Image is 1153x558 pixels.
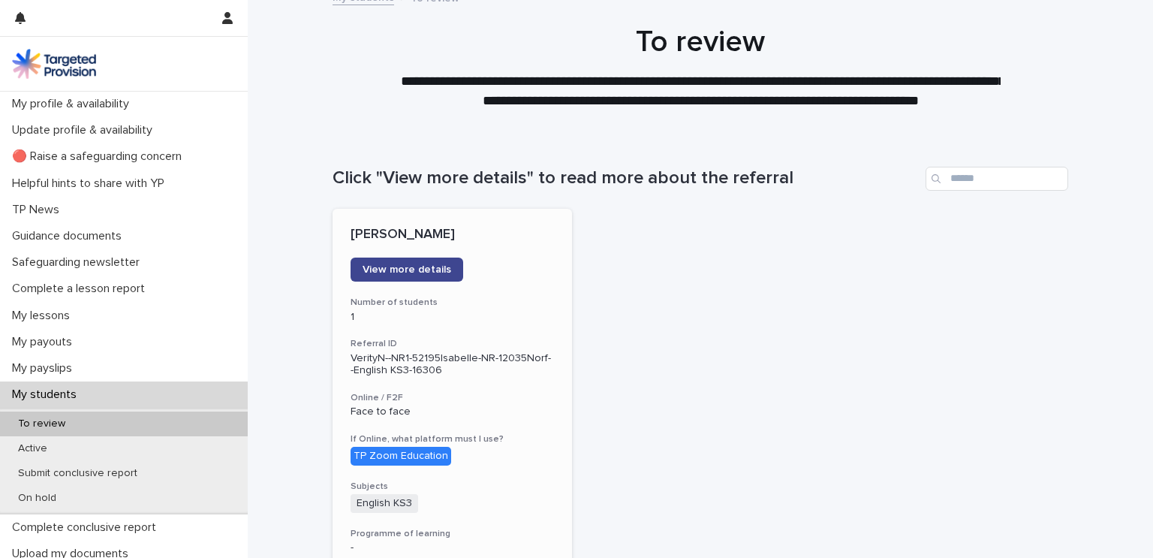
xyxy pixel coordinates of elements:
p: TP News [6,203,71,217]
input: Search [926,167,1068,191]
div: TP Zoom Education [351,447,451,466]
p: My payslips [6,361,84,376]
img: M5nRWzHhSzIhMunXDL62 [12,49,96,79]
p: My profile & availability [6,97,141,111]
p: My payouts [6,335,84,349]
p: My lessons [6,309,82,323]
p: My students [6,388,89,402]
h3: Number of students [351,297,554,309]
p: Safeguarding newsletter [6,255,152,270]
span: English KS3 [351,494,418,513]
p: To review [6,418,77,430]
h1: To review [333,24,1068,60]
p: [PERSON_NAME] [351,227,554,243]
p: - [351,541,554,554]
p: Submit conclusive report [6,467,149,480]
p: Update profile & availability [6,123,164,137]
span: View more details [363,264,451,275]
p: 1 [351,311,554,324]
p: VerityN--NR1-52195Isabelle-NR-12035Norf--English KS3-16306 [351,352,554,378]
p: Complete conclusive report [6,520,168,535]
h1: Click "View more details" to read more about the referral [333,167,920,189]
p: Active [6,442,59,455]
h3: Subjects [351,481,554,493]
p: Helpful hints to share with YP [6,176,176,191]
p: On hold [6,492,68,505]
h3: Online / F2F [351,392,554,404]
a: View more details [351,258,463,282]
p: Face to face [351,406,554,418]
p: 🔴 Raise a safeguarding concern [6,149,194,164]
h3: Programme of learning [351,528,554,540]
p: Guidance documents [6,229,134,243]
h3: Referral ID [351,338,554,350]
h3: If Online, what platform must I use? [351,433,554,445]
p: Complete a lesson report [6,282,157,296]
